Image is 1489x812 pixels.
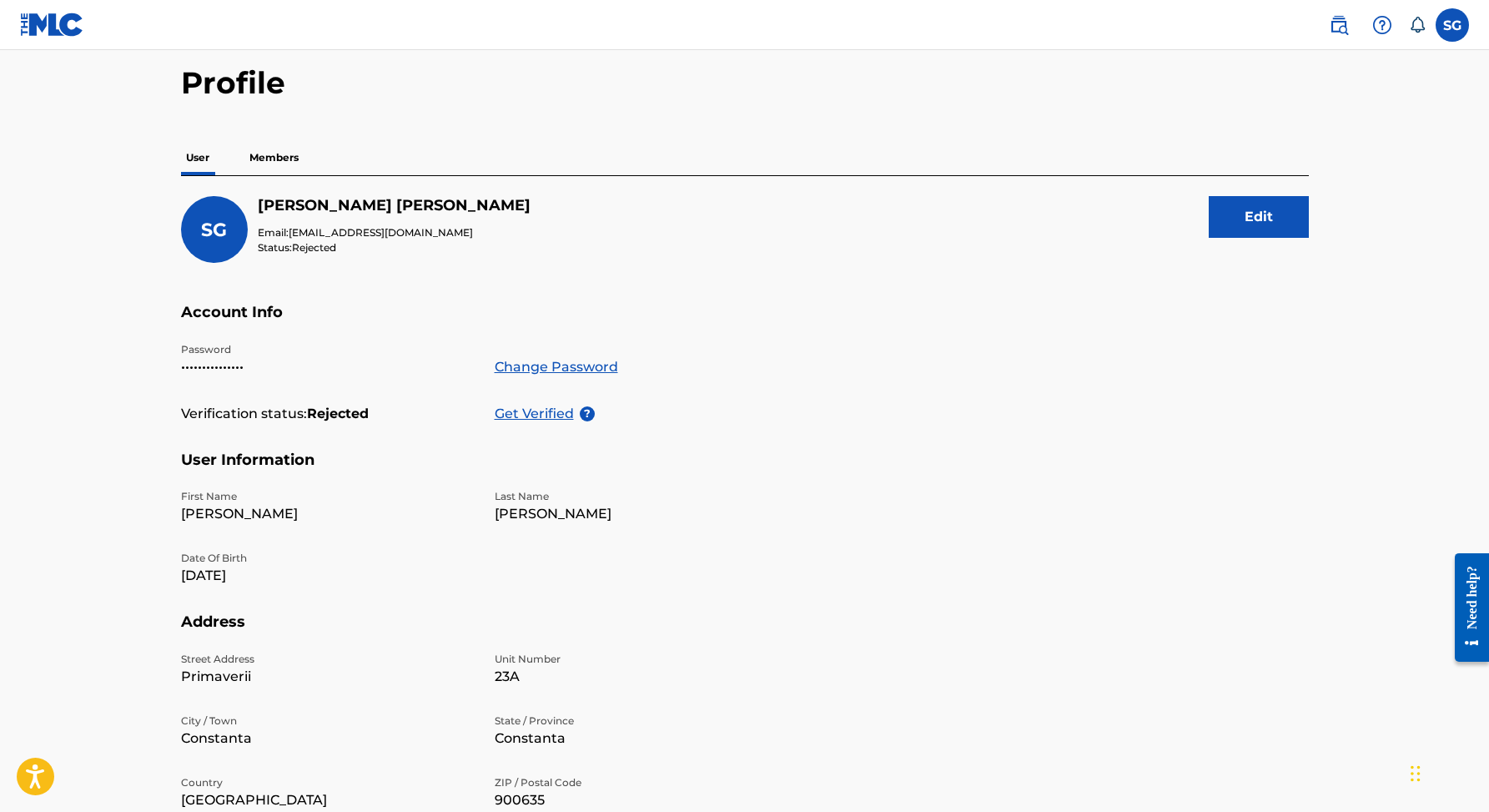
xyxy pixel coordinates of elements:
[181,729,475,749] p: Constanta
[181,551,475,566] p: Date Of Birth
[495,790,788,810] p: 900635
[1322,8,1356,42] a: Public Search
[181,790,475,810] p: [GEOGRAPHIC_DATA]
[292,241,336,254] span: Rejected
[495,667,788,687] p: 23A
[181,504,475,524] p: [PERSON_NAME]
[181,404,307,424] p: Verification status:
[1372,15,1392,35] img: help
[181,64,1309,102] h2: Profile
[1442,539,1489,677] iframe: Resource Center
[495,504,788,524] p: [PERSON_NAME]
[495,729,788,749] p: Constanta
[181,613,1309,652] h5: Address
[181,303,1309,342] h5: Account Info
[258,196,531,215] h5: Sebastian Gheorghe
[1329,15,1349,35] img: search
[495,357,618,377] a: Change Password
[181,357,475,377] p: •••••••••••••••
[201,219,227,241] span: SG
[20,13,84,37] img: MLC Logo
[181,667,475,687] p: Primaverii
[1411,749,1421,799] div: Drag
[1436,8,1469,42] div: User Menu
[181,489,475,504] p: First Name
[244,140,304,175] p: Members
[307,404,369,424] strong: Rejected
[181,566,475,586] p: [DATE]
[289,226,473,239] span: [EMAIL_ADDRESS][DOMAIN_NAME]
[181,775,475,790] p: Country
[181,714,475,729] p: City / Town
[1209,196,1309,238] button: Edit
[495,775,788,790] p: ZIP / Postal Code
[258,225,531,240] p: Email:
[1406,732,1489,812] iframe: Chat Widget
[495,652,788,667] p: Unit Number
[580,406,595,421] span: ?
[495,404,580,424] p: Get Verified
[181,652,475,667] p: Street Address
[1409,17,1426,33] div: Notifications
[258,240,531,255] p: Status:
[181,140,214,175] p: User
[1366,8,1399,42] div: Help
[495,489,788,504] p: Last Name
[181,342,475,357] p: Password
[181,451,1309,490] h5: User Information
[495,714,788,729] p: State / Province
